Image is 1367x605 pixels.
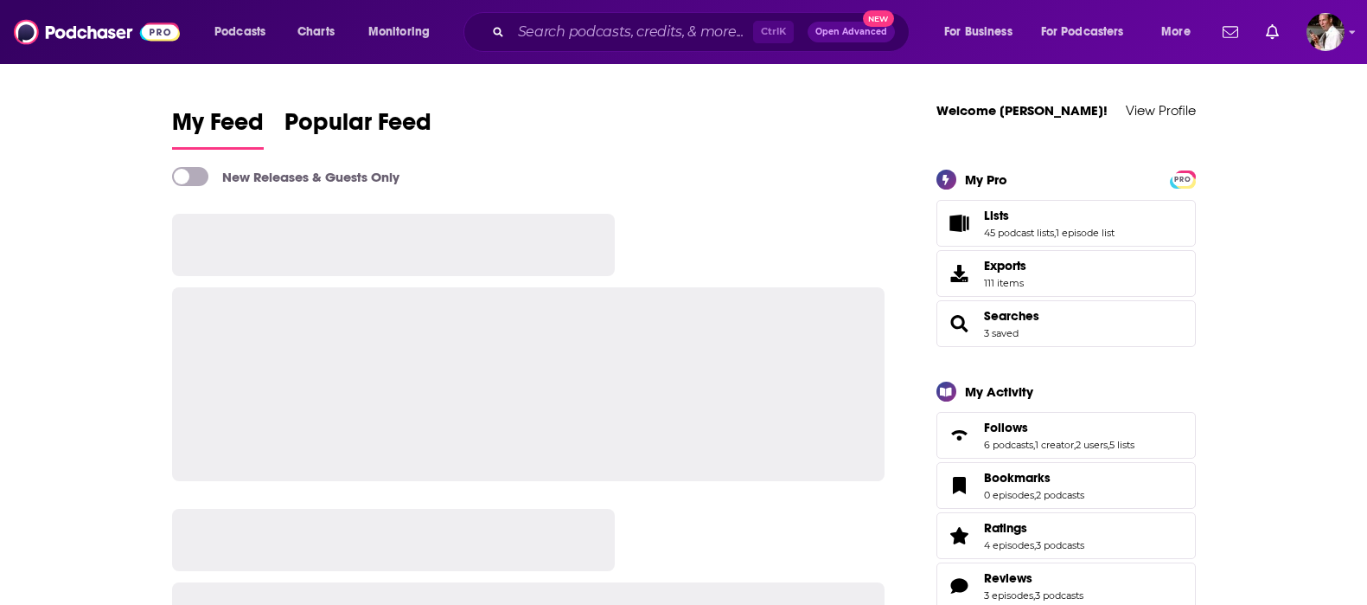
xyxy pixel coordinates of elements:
[984,258,1026,274] span: Exports
[214,20,265,44] span: Podcasts
[1035,439,1074,451] a: 1 creator
[1306,13,1345,51] img: User Profile
[480,12,926,52] div: Search podcasts, credits, & more...
[984,489,1034,501] a: 0 episodes
[286,18,345,46] a: Charts
[1172,171,1193,184] a: PRO
[1172,173,1193,186] span: PRO
[14,16,180,48] img: Podchaser - Follow, Share and Rate Podcasts
[984,208,1115,223] a: Lists
[1259,17,1286,47] a: Show notifications dropdown
[936,200,1196,247] span: Lists
[1030,18,1149,46] button: open menu
[936,300,1196,347] span: Searches
[815,28,887,36] span: Open Advanced
[984,308,1039,324] a: Searches
[965,383,1033,400] div: My Activity
[1074,439,1076,451] span: ,
[932,18,1034,46] button: open menu
[1109,439,1134,451] a: 5 lists
[942,574,977,598] a: Reviews
[942,261,977,286] span: Exports
[942,524,977,548] a: Ratings
[984,208,1009,223] span: Lists
[297,20,335,44] span: Charts
[942,473,977,498] a: Bookmarks
[1035,589,1083,602] a: 3 podcasts
[1034,539,1036,551] span: ,
[984,277,1026,289] span: 111 items
[1306,13,1345,51] span: Logged in as Quarto
[753,21,794,43] span: Ctrl K
[1108,439,1109,451] span: ,
[984,420,1028,435] span: Follows
[1306,13,1345,51] button: Show profile menu
[1054,227,1056,239] span: ,
[984,327,1019,339] a: 3 saved
[1041,20,1124,44] span: For Podcasters
[984,570,1032,586] span: Reviews
[942,423,977,447] a: Follows
[936,462,1196,509] span: Bookmarks
[936,102,1108,119] a: Welcome [PERSON_NAME]!
[1034,489,1036,501] span: ,
[984,589,1033,602] a: 3 episodes
[936,412,1196,459] span: Follows
[1216,17,1245,47] a: Show notifications dropdown
[965,171,1007,188] div: My Pro
[1126,102,1196,119] a: View Profile
[511,18,753,46] input: Search podcasts, credits, & more...
[202,18,288,46] button: open menu
[936,250,1196,297] a: Exports
[936,512,1196,559] span: Ratings
[984,420,1134,435] a: Follows
[984,520,1027,536] span: Ratings
[942,211,977,235] a: Lists
[172,107,264,150] a: My Feed
[808,22,895,42] button: Open AdvancedNew
[984,470,1084,486] a: Bookmarks
[984,520,1084,536] a: Ratings
[1161,20,1191,44] span: More
[984,227,1054,239] a: 45 podcast lists
[984,539,1034,551] a: 4 episodes
[172,107,264,147] span: My Feed
[1036,489,1084,501] a: 2 podcasts
[1149,18,1212,46] button: open menu
[356,18,452,46] button: open menu
[172,167,399,186] a: New Releases & Guests Only
[944,20,1012,44] span: For Business
[1036,539,1084,551] a: 3 podcasts
[1056,227,1115,239] a: 1 episode list
[984,570,1083,586] a: Reviews
[984,439,1033,451] a: 6 podcasts
[984,470,1051,486] span: Bookmarks
[284,107,431,147] span: Popular Feed
[1033,439,1035,451] span: ,
[942,312,977,336] a: Searches
[368,20,430,44] span: Monitoring
[284,107,431,150] a: Popular Feed
[863,10,894,27] span: New
[1076,439,1108,451] a: 2 users
[1033,589,1035,602] span: ,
